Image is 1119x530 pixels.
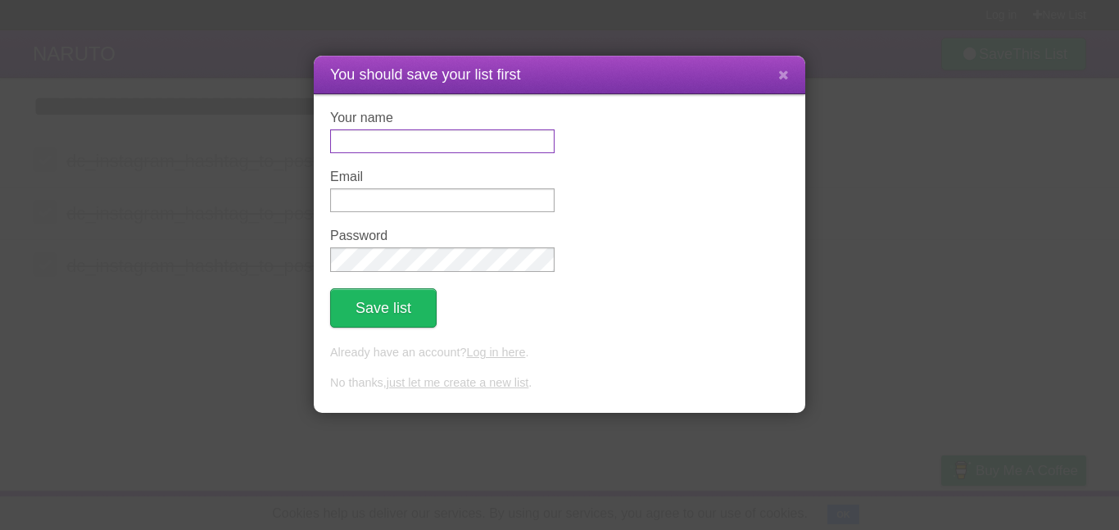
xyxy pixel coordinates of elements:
a: just let me create a new list [387,376,529,389]
a: Log in here [466,346,525,359]
label: Password [330,229,555,243]
h1: You should save your list first [330,64,789,86]
button: Save list [330,288,437,328]
label: Email [330,170,555,184]
p: Already have an account? . [330,344,789,362]
p: No thanks, . [330,374,789,392]
label: Your name [330,111,555,125]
